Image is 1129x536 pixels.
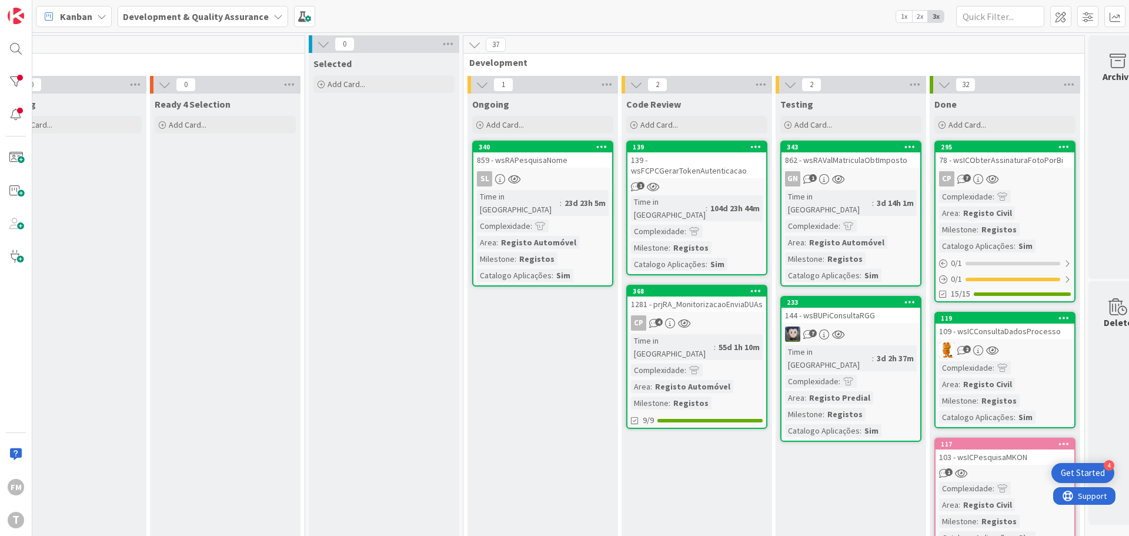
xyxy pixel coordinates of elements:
span: Testing [780,98,813,110]
span: Support [25,2,54,16]
div: Area [785,391,804,404]
span: : [804,391,806,404]
span: 37 [486,38,506,52]
div: 862 - wsRAValMatriculaObtImposto [781,152,920,168]
span: : [977,394,978,407]
span: Add Card... [486,119,524,130]
div: Complexidade [939,190,993,203]
div: 117103 - wsICPesquisaMKON [936,439,1074,465]
div: Registo Automóvel [806,236,887,249]
div: Milestone [939,223,977,236]
div: Complexidade [939,482,993,495]
div: Registo Automóvel [498,236,579,249]
div: Milestone [785,408,823,421]
img: RL [939,342,954,358]
b: Development & Quality Assurance [123,11,269,22]
div: 3681281 - prjRA_MonitorizacaoEnviaDUAs [627,286,766,312]
div: 23d 23h 5m [562,197,609,209]
div: Area [785,236,804,249]
div: CP [627,315,766,331]
span: 4 [655,318,663,326]
div: Catalogo Aplicações [785,424,860,437]
span: Ongoing [472,98,509,110]
span: : [823,408,824,421]
span: 3x [928,11,944,22]
div: Registos [516,252,557,265]
div: LS [781,327,920,342]
div: 343 [781,142,920,152]
div: 3d 14h 1m [874,197,917,209]
div: 139 [633,143,766,151]
div: 104d 23h 44m [707,202,763,215]
div: Area [939,498,958,511]
div: Area [477,236,496,249]
div: 117 [936,439,1074,450]
div: Time in [GEOGRAPHIC_DATA] [631,334,714,360]
div: Area [939,378,958,391]
span: : [958,498,960,511]
div: 0/1 [936,272,1074,287]
span: 2 [647,78,667,92]
div: Registo Civil [960,378,1015,391]
div: 78 - wsICObterAssinaturaFotoPorBi [936,152,1074,168]
div: Milestone [939,394,977,407]
span: 2 [801,78,821,92]
span: : [560,197,562,209]
span: Done [934,98,957,110]
img: Visit kanbanzone.com [8,8,24,24]
div: Complexidade [785,219,839,232]
div: 119 [936,313,1074,324]
span: 7 [809,329,817,337]
div: Time in [GEOGRAPHIC_DATA] [631,195,706,221]
span: 1 [637,182,644,189]
span: 9/9 [643,414,654,427]
span: Add Card... [794,119,832,130]
div: 109 - wsICConsultaDadosProcesso [936,324,1074,339]
div: FM [8,479,24,495]
span: 0 [176,78,196,92]
div: CP [936,171,1074,187]
span: Add Card... [328,79,365,89]
span: : [872,197,874,209]
div: Registos [978,394,1020,407]
span: : [993,361,994,374]
span: Code Review [626,98,681,110]
div: Registo Civil [960,207,1015,219]
div: SL [473,171,612,187]
div: 103 - wsICPesquisaMKON [936,450,1074,465]
div: GN [781,171,920,187]
span: : [650,380,652,393]
span: 0 / 1 [951,273,962,285]
div: 233 [781,297,920,308]
div: Complexidade [631,364,684,377]
div: CP [939,171,954,187]
span: 1 [493,78,513,92]
div: 343862 - wsRAValMatriculaObtImposto [781,142,920,168]
span: : [860,424,861,437]
span: : [860,269,861,282]
div: 4 [1104,460,1114,471]
div: Catalogo Aplicações [477,269,552,282]
div: Catalogo Aplicações [631,258,706,271]
span: : [669,397,670,410]
span: 0 [335,37,355,51]
span: : [552,269,553,282]
div: 340 [473,142,612,152]
span: Ready 4 Selection [155,98,231,110]
span: 1x [896,11,912,22]
div: Area [631,380,650,393]
div: Catalogo Aplicações [785,269,860,282]
div: Sim [861,424,881,437]
div: Catalogo Aplicações [939,411,1014,424]
div: Sim [861,269,881,282]
span: 0 / 1 [951,257,962,269]
div: 295 [941,143,1074,151]
span: 1 [809,174,817,182]
div: Get Started [1061,467,1105,479]
span: 2 [963,345,971,353]
span: Add Card... [948,119,986,130]
input: Quick Filter... [956,6,1044,27]
div: RL [936,342,1074,358]
span: : [823,252,824,265]
div: 0/1 [936,256,1074,271]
